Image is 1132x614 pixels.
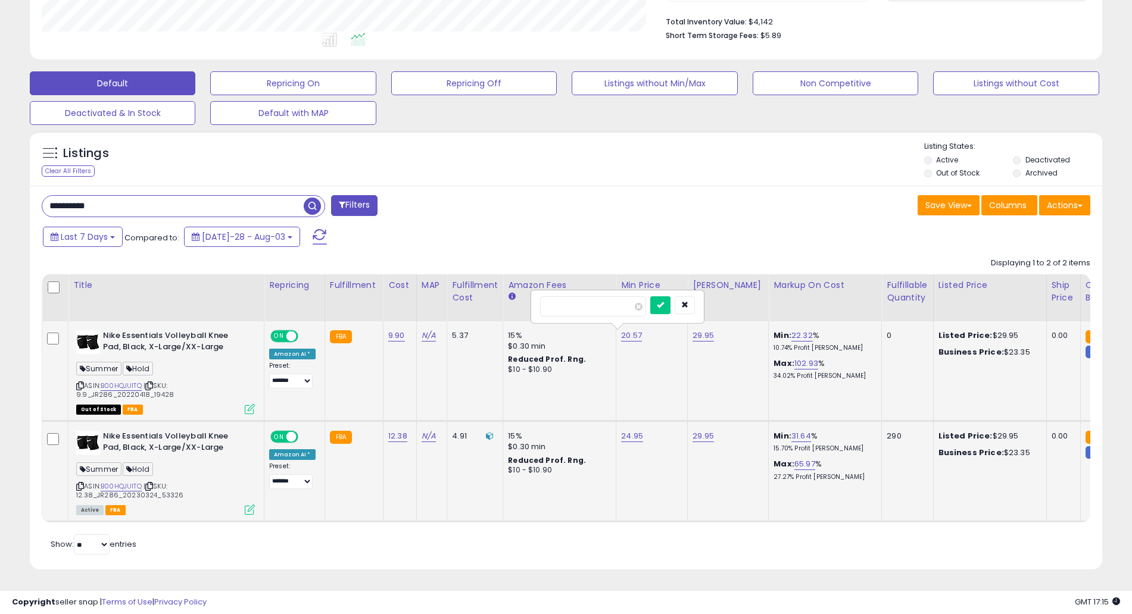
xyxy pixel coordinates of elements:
button: Repricing On [210,71,376,95]
span: Hold [123,362,153,375]
small: FBA [1086,431,1108,444]
span: Compared to: [124,232,179,243]
div: % [774,459,872,481]
span: | SKU: 12.38_JR286_20230324_53326 [76,481,183,499]
a: 20.57 [621,330,642,342]
b: Short Term Storage Fees: [666,30,759,40]
img: 41fmBOrodrL._SL40_.jpg [76,330,100,354]
a: 65.97 [794,458,815,470]
a: B00HQJUITQ [101,381,142,391]
span: [DATE]-28 - Aug-03 [202,231,285,243]
b: Business Price: [938,447,1004,458]
span: Show: entries [51,538,136,550]
b: Business Price: [938,346,1004,358]
div: Amazon Fees [508,279,611,292]
div: Ship Price [1052,279,1075,304]
a: Terms of Use [102,596,152,607]
div: Cost [388,279,411,292]
span: Columns [989,199,1027,211]
div: $29.95 [938,431,1037,441]
button: Default with MAP [210,101,376,125]
a: 29.95 [693,430,714,442]
div: 0.00 [1052,330,1071,341]
p: 34.02% Profit [PERSON_NAME] [774,372,872,380]
b: Listed Price: [938,330,993,341]
span: Last 7 Days [61,231,108,243]
h5: Listings [63,145,109,162]
div: Min Price [621,279,682,292]
a: 102.93 [794,358,818,369]
button: Listings without Cost [933,71,1099,95]
b: Listed Price: [938,430,993,441]
span: ON [272,432,286,442]
p: Listing States: [924,141,1102,152]
div: % [774,358,872,380]
div: % [774,330,872,352]
button: Actions [1039,195,1090,215]
span: All listings that are currently out of stock and unavailable for purchase on Amazon [76,405,121,415]
small: FBM [1086,446,1109,459]
b: Max: [774,458,794,469]
small: FBA [1086,330,1108,343]
b: Nike Essentials Volleyball Knee Pad, Black, X-Large/XX-Large [103,330,248,355]
a: 9.90 [388,330,405,342]
div: ASIN: [76,431,255,513]
div: Preset: [269,362,316,389]
div: MAP [422,279,442,292]
button: Filters [331,195,378,216]
span: Summer [76,462,121,476]
small: Amazon Fees. [508,292,515,302]
div: $10 - $10.90 [508,465,607,475]
button: Save View [918,195,980,215]
div: [PERSON_NAME] [693,279,763,292]
button: Last 7 Days [43,227,123,247]
button: Repricing Off [391,71,557,95]
th: The percentage added to the cost of goods (COGS) that forms the calculator for Min & Max prices. [769,274,882,321]
div: ASIN: [76,330,255,413]
div: Fulfillable Quantity [887,279,928,304]
span: | SKU: 9.9_JR286_20220418_19428 [76,381,174,399]
div: 0.00 [1052,431,1071,441]
b: Max: [774,358,794,369]
small: FBM [1086,346,1109,358]
a: N/A [422,430,436,442]
strong: Copyright [12,596,55,607]
div: 5.37 [452,330,494,341]
div: 290 [887,431,924,441]
label: Archived [1025,168,1058,178]
p: 10.74% Profit [PERSON_NAME] [774,344,872,352]
div: Preset: [269,462,316,489]
a: 22.32 [791,330,813,342]
li: $4,142 [666,14,1081,28]
a: 24.95 [621,430,643,442]
button: [DATE]-28 - Aug-03 [184,227,300,247]
button: Columns [981,195,1037,215]
a: 12.38 [388,430,407,442]
div: Amazon AI * [269,349,316,359]
label: Active [936,155,958,165]
a: 31.64 [791,430,811,442]
img: 41fmBOrodrL._SL40_.jpg [76,431,100,455]
div: Clear All Filters [42,165,95,177]
div: Title [73,279,259,292]
div: 15% [508,330,607,341]
div: 4.91 [452,431,494,441]
div: Fulfillment Cost [452,279,498,304]
a: Privacy Policy [154,596,207,607]
span: All listings currently available for purchase on Amazon [76,505,104,515]
div: % [774,431,872,453]
label: Deactivated [1025,155,1070,165]
small: FBA [330,330,352,343]
div: Markup on Cost [774,279,877,292]
div: Repricing [269,279,320,292]
label: Out of Stock [936,168,980,178]
b: Nike Essentials Volleyball Knee Pad, Black, X-Large/XX-Large [103,431,248,456]
button: Non Competitive [753,71,918,95]
a: N/A [422,330,436,342]
b: Min: [774,430,791,441]
span: Summer [76,362,121,375]
span: OFF [297,331,316,342]
b: Total Inventory Value: [666,17,747,27]
div: Fulfillment [330,279,378,292]
div: seller snap | | [12,597,207,608]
